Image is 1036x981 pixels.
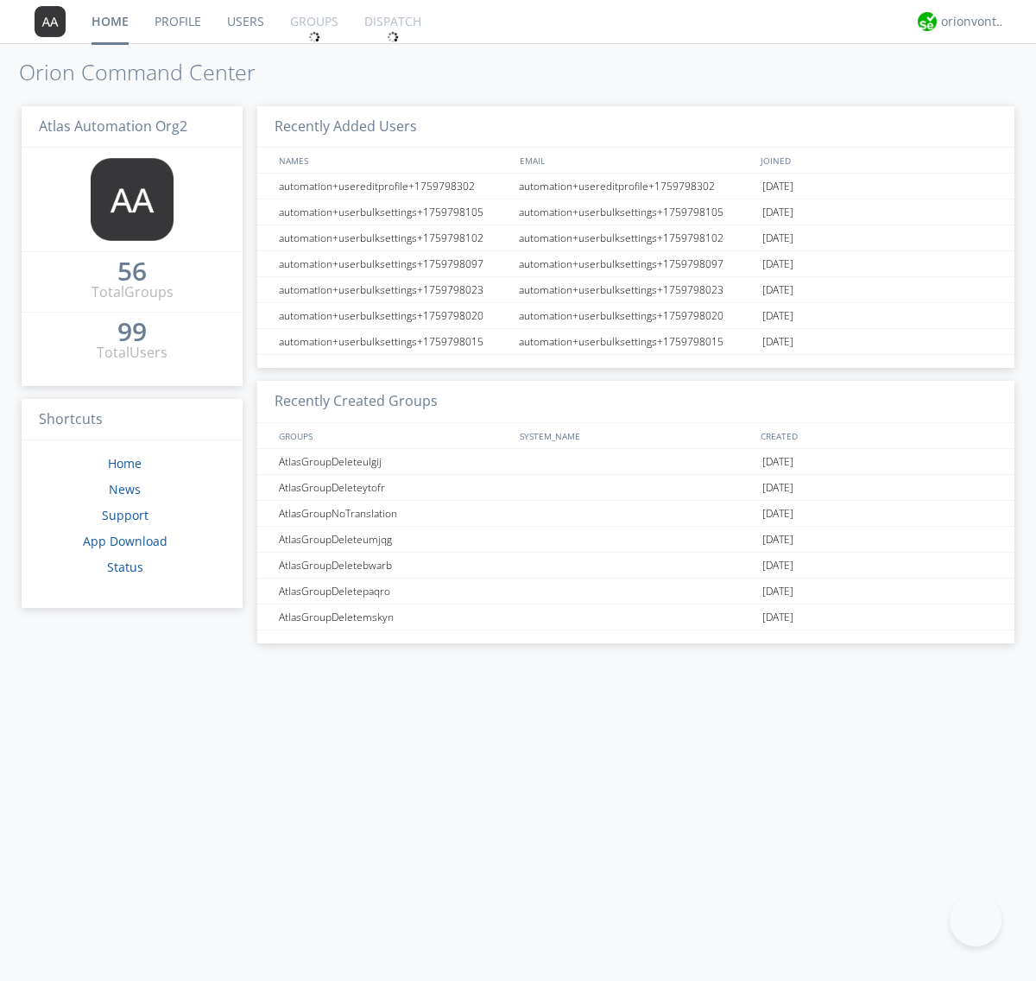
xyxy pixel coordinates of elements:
div: NAMES [275,148,511,173]
span: [DATE] [762,475,793,501]
div: Total Users [97,343,167,363]
div: automation+usereditprofile+1759798302 [275,174,514,199]
iframe: Toggle Customer Support [950,895,1001,946]
span: [DATE] [762,251,793,277]
a: Home [108,455,142,472]
a: automation+userbulksettings+1759798097automation+userbulksettings+1759798097[DATE] [257,251,1014,277]
img: 373638.png [35,6,66,37]
span: [DATE] [762,449,793,475]
a: AtlasGroupDeleteulgij[DATE] [257,449,1014,475]
div: 56 [117,263,147,280]
span: [DATE] [762,199,793,225]
span: [DATE] [762,225,793,251]
div: automation+userbulksettings+1759798015 [275,329,514,354]
div: automation+userbulksettings+1759798097 [515,251,758,276]
div: CREATED [756,423,998,448]
div: automation+userbulksettings+1759798102 [515,225,758,250]
div: automation+userbulksettings+1759798105 [275,199,514,225]
div: AtlasGroupDeletepaqro [275,579,514,604]
a: AtlasGroupDeletebwarb[DATE] [257,553,1014,579]
a: automation+usereditprofile+1759798302automation+usereditprofile+1759798302[DATE] [257,174,1014,199]
span: [DATE] [762,303,793,329]
div: Total Groups [92,282,174,302]
div: orionvontas+atlas+automation+org2 [941,13,1006,30]
img: spin.svg [387,31,399,43]
div: automation+userbulksettings+1759798105 [515,199,758,225]
a: automation+userbulksettings+1759798020automation+userbulksettings+1759798020[DATE] [257,303,1014,329]
span: [DATE] [762,277,793,303]
a: AtlasGroupDeleteytofr[DATE] [257,475,1014,501]
a: automation+userbulksettings+1759798023automation+userbulksettings+1759798023[DATE] [257,277,1014,303]
h3: Shortcuts [22,399,243,441]
div: automation+usereditprofile+1759798302 [515,174,758,199]
span: [DATE] [762,501,793,527]
a: Support [102,507,148,523]
div: GROUPS [275,423,511,448]
div: AtlasGroupDeleteytofr [275,475,514,500]
h3: Recently Added Users [257,106,1014,149]
div: SYSTEM_NAME [515,423,756,448]
a: AtlasGroupDeletemskyn[DATE] [257,604,1014,630]
div: AtlasGroupDeletemskyn [275,604,514,630]
div: automation+userbulksettings+1759798015 [515,329,758,354]
div: AtlasGroupNoTranslation [275,501,514,526]
span: [DATE] [762,329,793,355]
img: spin.svg [308,31,320,43]
span: [DATE] [762,553,793,579]
a: AtlasGroupNoTranslation[DATE] [257,501,1014,527]
div: EMAIL [515,148,756,173]
img: 373638.png [91,158,174,241]
a: AtlasGroupDeleteumjqg[DATE] [257,527,1014,553]
div: automation+userbulksettings+1759798102 [275,225,514,250]
div: automation+userbulksettings+1759798020 [515,303,758,328]
div: AtlasGroupDeleteulgij [275,449,514,474]
a: automation+userbulksettings+1759798102automation+userbulksettings+1759798102[DATE] [257,225,1014,251]
div: automation+userbulksettings+1759798023 [275,277,514,302]
a: News [109,481,141,497]
a: automation+userbulksettings+1759798015automation+userbulksettings+1759798015[DATE] [257,329,1014,355]
span: [DATE] [762,604,793,630]
div: automation+userbulksettings+1759798023 [515,277,758,302]
span: [DATE] [762,527,793,553]
img: 29d36aed6fa347d5a1537e7736e6aa13 [918,12,937,31]
a: 99 [117,323,147,343]
h3: Recently Created Groups [257,381,1014,423]
a: AtlasGroupDeletepaqro[DATE] [257,579,1014,604]
a: Status [107,559,143,575]
a: automation+userbulksettings+1759798105automation+userbulksettings+1759798105[DATE] [257,199,1014,225]
a: App Download [83,533,167,549]
div: automation+userbulksettings+1759798097 [275,251,514,276]
span: [DATE] [762,579,793,604]
div: 99 [117,323,147,340]
div: automation+userbulksettings+1759798020 [275,303,514,328]
div: AtlasGroupDeleteumjqg [275,527,514,552]
div: AtlasGroupDeletebwarb [275,553,514,578]
span: [DATE] [762,174,793,199]
div: JOINED [756,148,998,173]
a: 56 [117,263,147,282]
span: Atlas Automation Org2 [39,117,187,136]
